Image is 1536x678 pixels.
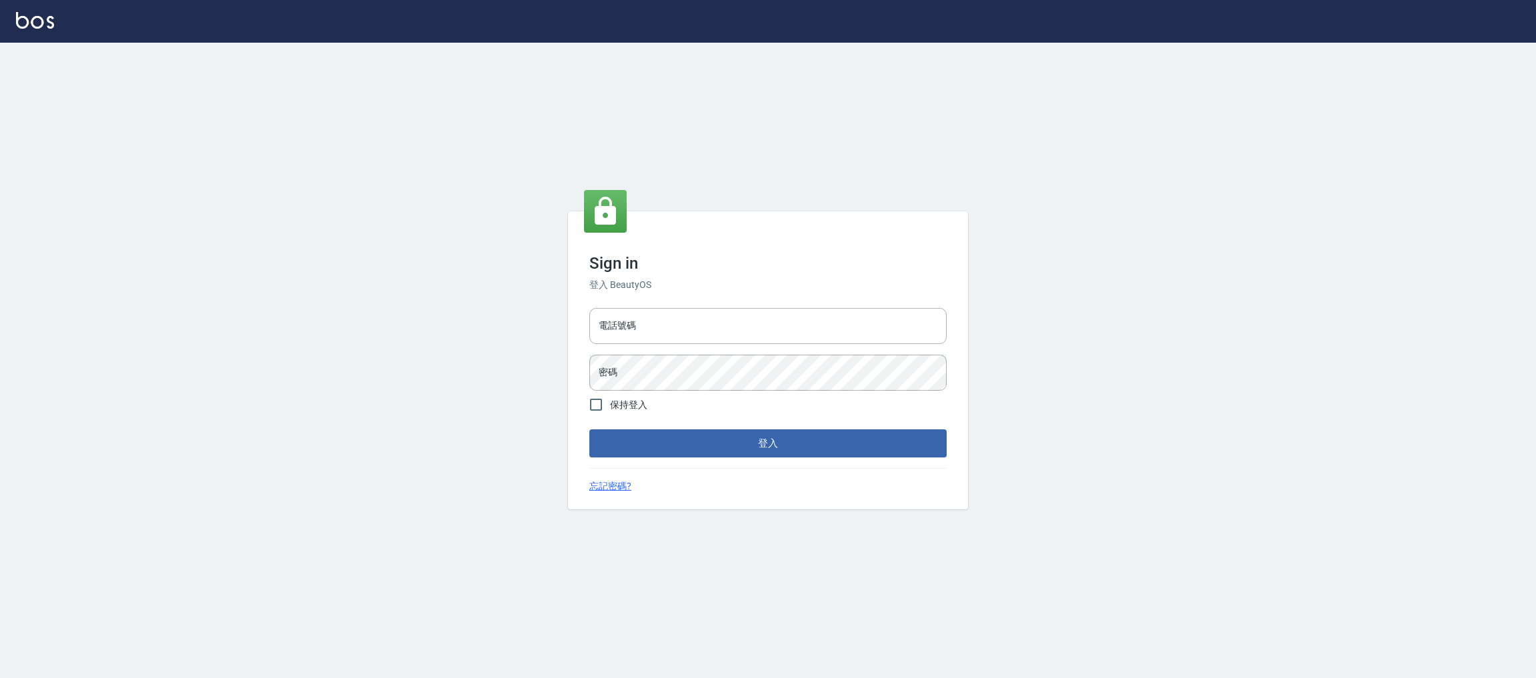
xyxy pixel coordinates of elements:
[16,12,54,29] img: Logo
[589,429,947,457] button: 登入
[610,398,647,412] span: 保持登入
[589,479,631,493] a: 忘記密碼?
[589,278,947,292] h6: 登入 BeautyOS
[589,254,947,273] h3: Sign in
